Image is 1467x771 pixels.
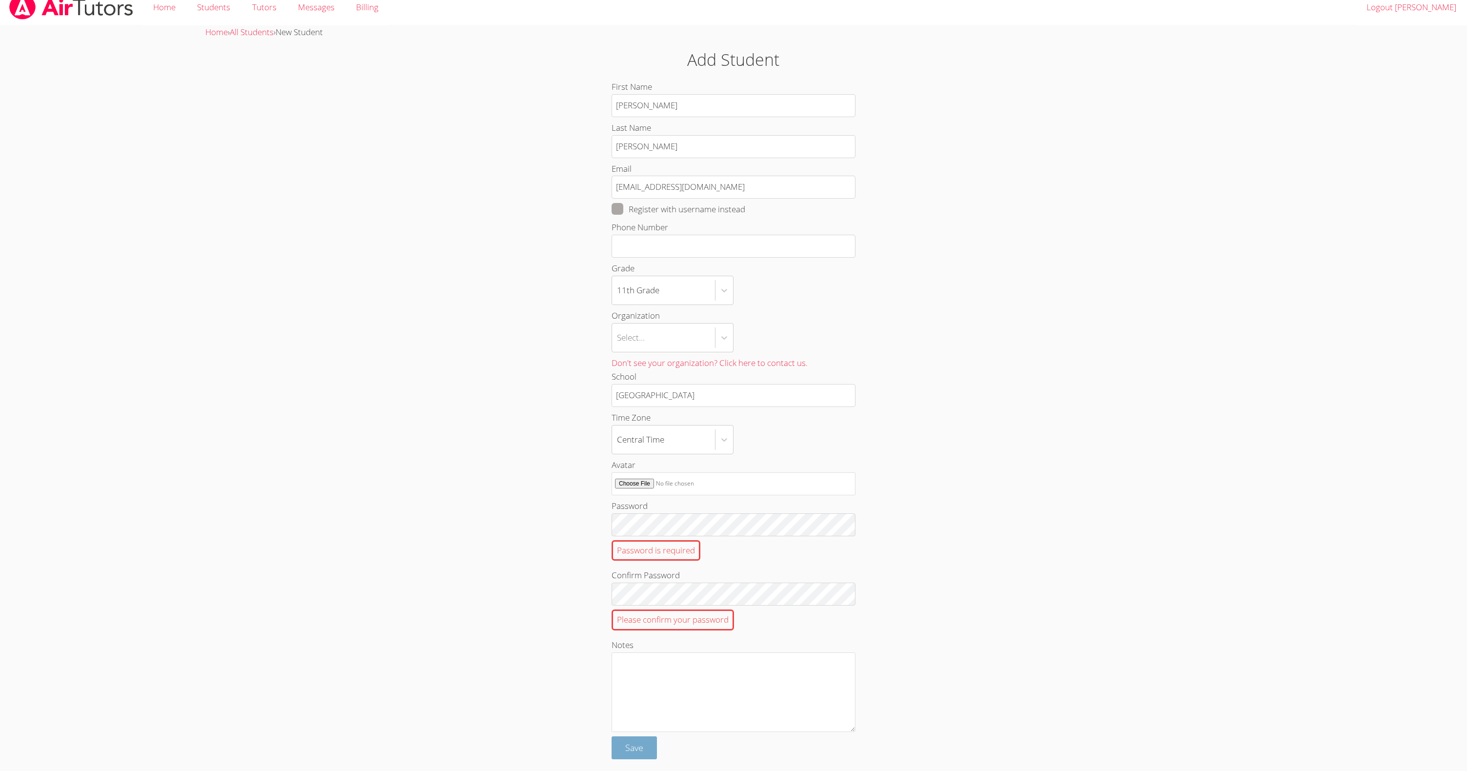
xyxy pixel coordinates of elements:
[612,459,635,470] span: Avatar
[612,652,855,732] textarea: Notes
[298,1,335,13] span: Messages
[612,357,808,368] a: Don't see your organization? Click here to contact us.
[205,25,1262,40] div: › ›
[612,639,634,650] span: Notes
[612,500,648,511] span: Password
[612,310,660,321] span: Organization
[612,371,636,382] span: School
[612,203,745,216] label: Register with username instead
[612,81,652,92] span: First Name
[612,569,680,581] span: Confirm Password
[617,433,664,447] div: Central Time
[612,609,734,630] div: Please confirm your password
[612,412,651,423] span: Time Zone
[612,384,855,407] input: School
[337,47,1130,72] h1: Add Student
[612,94,855,117] input: First Name
[612,472,855,495] input: Avatar
[276,26,323,38] span: New Student
[612,263,634,274] span: Grade
[612,122,651,133] span: Last Name
[205,26,228,38] a: Home
[230,26,274,38] a: All Students
[612,163,632,174] span: Email
[612,222,668,233] span: Phone Number
[612,135,855,158] input: Last Name
[612,736,657,759] button: Save
[617,330,645,345] div: Select...
[612,540,700,561] div: Password is required
[612,235,855,258] input: Phone Number
[612,583,855,606] input: Confirm PasswordPlease confirm your password
[617,326,618,349] input: OrganizationSelect...
[612,176,855,199] input: Email
[625,742,643,753] span: Save
[617,283,659,297] div: 11th Grade
[612,513,855,536] input: PasswordPassword is required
